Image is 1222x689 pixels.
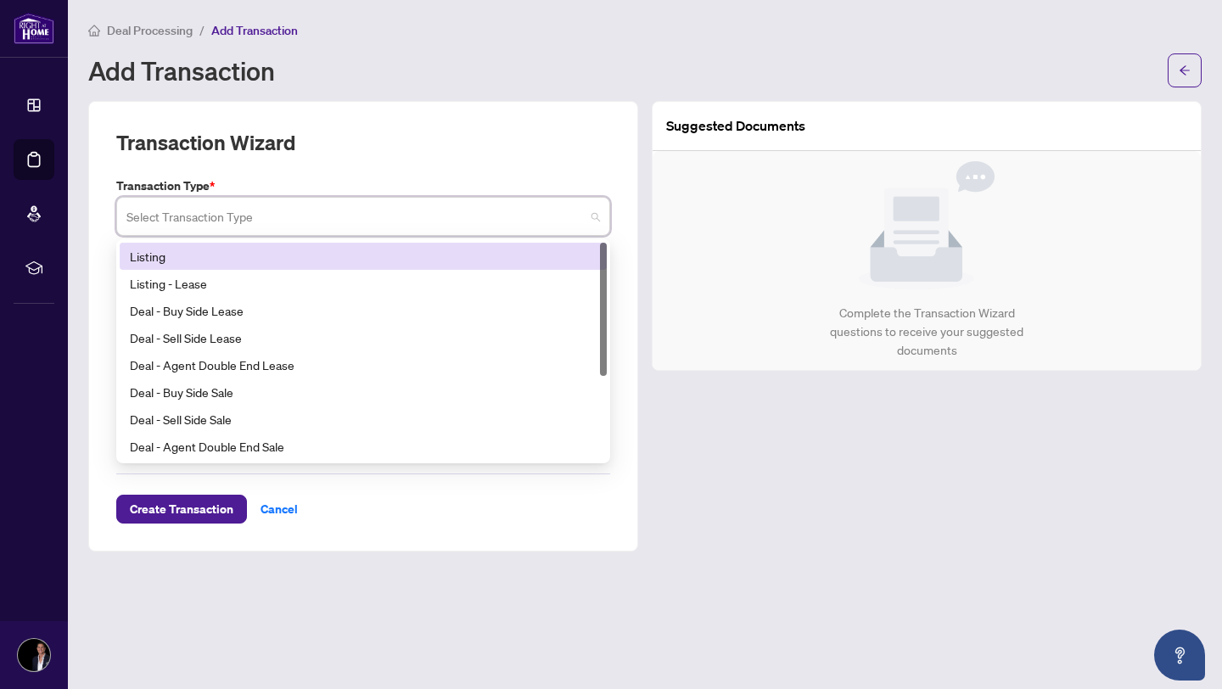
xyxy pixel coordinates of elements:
[120,324,607,351] div: Deal - Sell Side Lease
[130,496,233,523] span: Create Transaction
[247,495,311,524] button: Cancel
[130,437,597,456] div: Deal - Agent Double End Sale
[88,57,275,84] h1: Add Transaction
[14,13,54,44] img: logo
[1179,64,1191,76] span: arrow-left
[130,383,597,401] div: Deal - Buy Side Sale
[120,243,607,270] div: Listing
[116,495,247,524] button: Create Transaction
[88,25,100,36] span: home
[130,356,597,374] div: Deal - Agent Double End Lease
[120,270,607,297] div: Listing - Lease
[666,115,805,137] article: Suggested Documents
[1154,630,1205,681] button: Open asap
[120,378,607,406] div: Deal - Buy Side Sale
[107,23,193,38] span: Deal Processing
[116,176,610,195] label: Transaction Type
[120,297,607,324] div: Deal - Buy Side Lease
[18,639,50,671] img: Profile Icon
[116,129,295,156] h2: Transaction Wizard
[130,301,597,320] div: Deal - Buy Side Lease
[120,433,607,460] div: Deal - Agent Double End Sale
[130,274,597,293] div: Listing - Lease
[130,328,597,347] div: Deal - Sell Side Lease
[120,406,607,433] div: Deal - Sell Side Sale
[120,351,607,378] div: Deal - Agent Double End Lease
[859,161,995,290] img: Null State Icon
[261,496,298,523] span: Cancel
[812,304,1042,360] div: Complete the Transaction Wizard questions to receive your suggested documents
[211,23,298,38] span: Add Transaction
[130,247,597,266] div: Listing
[130,410,597,429] div: Deal - Sell Side Sale
[199,20,205,40] li: /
